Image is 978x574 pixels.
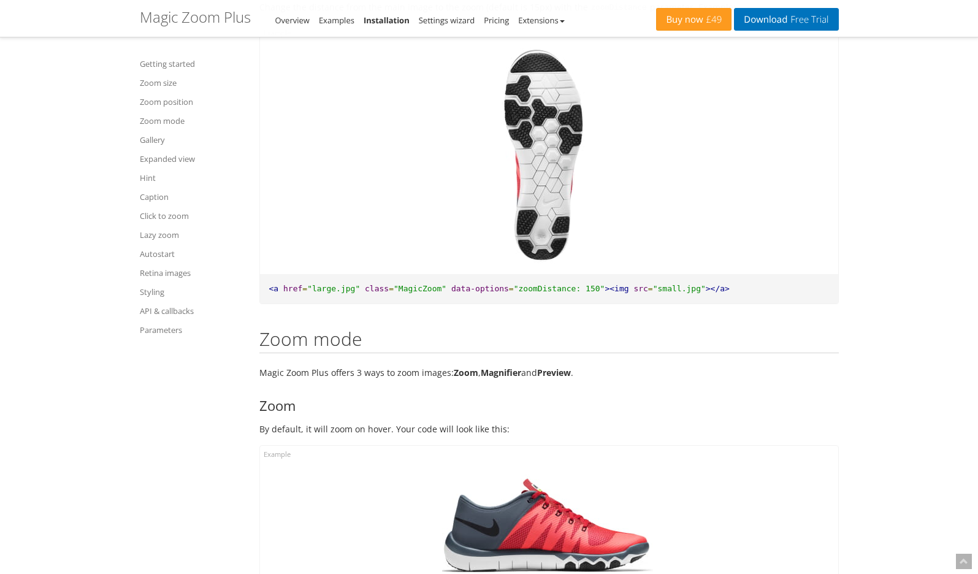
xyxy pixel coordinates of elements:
h1: Magic Zoom Plus [140,9,251,25]
span: ><img [605,284,628,293]
a: Getting started [140,56,244,71]
a: Installation [364,15,410,26]
a: Zoom mode [140,113,244,128]
strong: Magnifier [481,367,521,378]
a: Zoom size [140,75,244,90]
span: = [389,284,394,293]
span: = [509,284,514,293]
strong: Preview [537,367,571,378]
a: DownloadFree Trial [734,8,838,31]
span: = [648,284,653,293]
a: Settings wizard [419,15,475,26]
strong: Zoom [454,367,478,378]
span: £49 [703,15,722,25]
a: Lazy zoom [140,228,244,242]
span: class [365,284,389,293]
span: ></a> [706,284,730,293]
a: Pricing [484,15,509,26]
a: Zoom position [140,94,244,109]
a: Examples [319,15,354,26]
a: Buy now£49 [656,8,732,31]
span: "MagicZoom" [394,284,446,293]
a: Styling [140,285,244,299]
a: Parameters [140,323,244,337]
span: href [283,284,302,293]
a: Autostart [140,247,244,261]
span: data-options [451,284,509,293]
span: <a [269,284,279,293]
a: Click to zoom [140,209,244,223]
a: Gallery [140,132,244,147]
h3: Zoom [259,398,839,413]
a: Expanded view [140,151,244,166]
span: = [302,284,307,293]
span: "small.jpg" [653,284,706,293]
a: Retina images [140,266,244,280]
a: Overview [275,15,310,26]
span: Free Trial [787,15,828,25]
a: Caption [140,189,244,204]
span: "zoomDistance: 150" [514,284,605,293]
h2: Zoom mode [259,329,839,353]
span: src [633,284,648,293]
span: "large.jpg" [307,284,360,293]
a: API & callbacks [140,304,244,318]
a: Hint [140,170,244,185]
a: Extensions [518,15,564,26]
